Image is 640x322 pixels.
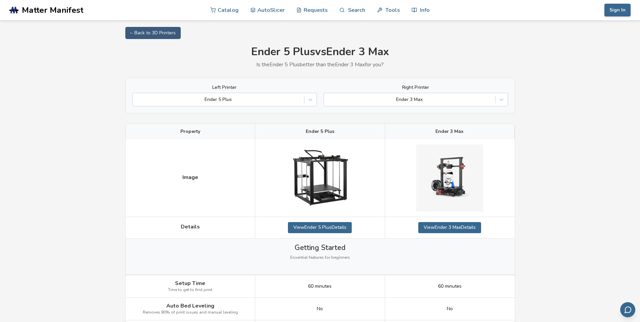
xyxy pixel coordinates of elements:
span: Ender 3 Max [435,129,464,134]
img: Ender 5 Plus [286,144,353,212]
span: Property [180,129,200,134]
span: Matter Manifest [22,5,83,15]
span: 60 minutes [438,284,462,289]
img: Ender 3 Max [416,144,483,212]
span: Setup Time [175,280,205,286]
h1: Ender 5 Plus vs Ender 3 Max [125,46,515,58]
input: Ender 3 Max [327,97,329,102]
span: Getting Started [295,244,345,252]
a: ← Back to 3D Printers [125,27,181,39]
label: Right Printer [324,85,508,90]
button: Send feedback via email [620,302,635,317]
span: Details [181,224,200,230]
span: Time to get to first print [168,288,212,292]
span: No [447,306,453,312]
a: ViewEnder 5 PlusDetails [288,222,352,233]
span: Removes 80% of print issues and manual leveling [143,310,238,315]
p: Is the Ender 5 Plus better than the Ender 3 Max for you? [125,62,515,68]
button: Sign In [604,4,631,16]
span: 60 minutes [308,284,332,289]
span: Ender 5 Plus [306,129,334,134]
input: Ender 5 Plus [136,97,137,102]
span: Image [182,174,198,180]
label: Left Printer [132,85,317,90]
a: ViewEnder 3 MaxDetails [418,222,481,233]
span: No [317,306,323,312]
span: Essential features for beginners [290,255,350,260]
span: Auto Bed Leveling [166,303,214,309]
